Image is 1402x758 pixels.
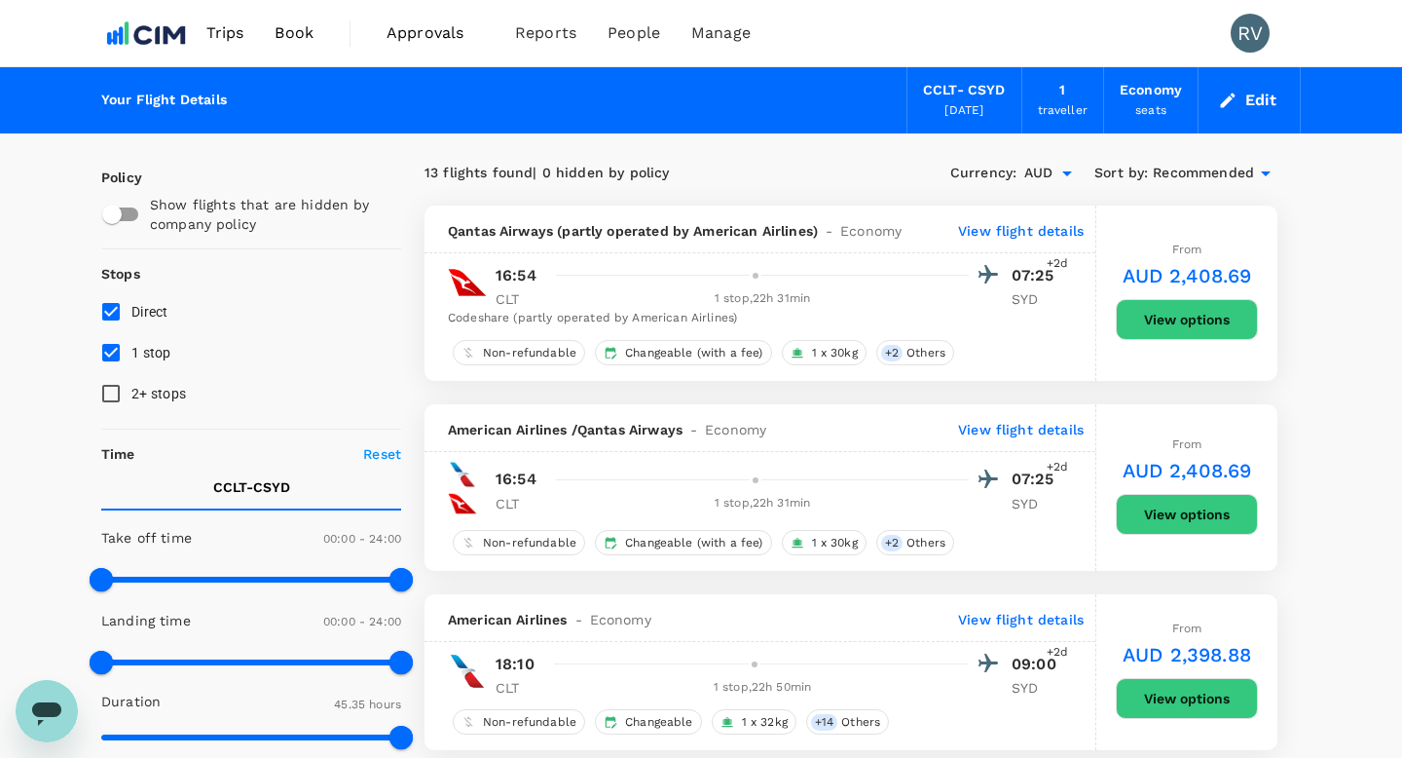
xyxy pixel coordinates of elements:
span: Others [899,345,953,361]
div: 1 stop , 22h 50min [556,678,969,698]
h6: AUD 2,398.88 [1123,639,1251,670]
span: Trips [206,21,244,45]
div: +14Others [806,709,889,735]
span: Changeable (with a fee) [617,345,770,361]
span: + 14 [811,714,837,731]
button: Edit [1214,85,1284,116]
p: Time [101,444,135,464]
div: Changeable (with a fee) [595,340,771,365]
span: 1 x 30kg [804,345,866,361]
div: Non-refundable [453,709,585,735]
span: Others [899,535,953,551]
iframe: Button to launch messaging window [16,680,78,742]
span: 1 x 30kg [804,535,866,551]
div: Economy [1120,80,1182,101]
span: Others [833,714,888,731]
button: View options [1116,494,1258,535]
p: Show flights that are hidden by company policy [150,195,387,234]
span: People [608,21,660,45]
p: 16:54 [496,264,536,287]
div: RV [1231,14,1270,53]
div: 1 x 30kg [782,340,867,365]
div: 1 x 30kg [782,530,867,555]
span: +2d [1047,458,1068,477]
div: 1 stop , 22h 31min [556,289,969,309]
span: Qantas Airways (partly operated by American Airlines) [448,221,818,241]
span: - [683,420,705,439]
div: Changeable [595,709,702,735]
span: Direct [131,304,168,320]
img: QF [448,489,477,518]
span: From [1172,437,1202,451]
div: seats [1135,101,1166,121]
p: View flight details [958,221,1084,241]
span: +2d [1047,254,1068,274]
div: Non-refundable [453,530,585,555]
span: From [1172,243,1202,256]
div: Your Flight Details [101,90,227,111]
img: AA [448,652,487,691]
span: Changeable (with a fee) [617,535,770,551]
p: 09:00 [1012,653,1060,676]
span: Non-refundable [475,714,584,731]
span: American Airlines [448,610,568,629]
span: Currency : [950,163,1016,184]
p: SYD [1012,678,1060,698]
img: AA [448,460,477,489]
div: Codeshare (partly operated by American Airlines) [448,309,1060,328]
span: Reports [515,21,576,45]
h6: AUD 2,408.69 [1123,260,1252,291]
span: Book [275,21,314,45]
span: Economy [590,610,651,629]
p: SYD [1012,289,1060,309]
div: 1 [1059,80,1065,101]
span: + 2 [881,345,903,361]
p: Landing time [101,611,191,630]
p: SYD [1012,494,1060,513]
p: 16:54 [496,468,536,491]
div: CCLT - CSYD [923,80,1006,101]
button: Open [1053,160,1081,187]
span: +2d [1047,643,1068,663]
span: 00:00 - 24:00 [323,615,401,628]
span: Recommended [1153,163,1254,184]
p: CLT [496,494,544,513]
div: traveller [1038,101,1088,121]
span: Manage [691,21,751,45]
p: Reset [363,444,401,464]
span: 2+ stops [131,386,186,401]
h6: AUD 2,408.69 [1123,455,1252,486]
button: View options [1116,299,1258,340]
span: 1 stop [131,345,171,360]
span: Non-refundable [475,535,584,551]
img: QF [448,263,487,302]
div: +2Others [876,340,954,365]
img: CIM ENVIRONMENTAL PTY LTD [101,12,191,55]
div: Non-refundable [453,340,585,365]
p: 18:10 [496,653,535,676]
span: 1 x 32kg [734,714,795,731]
span: Sort by : [1094,163,1148,184]
span: - [568,610,590,629]
span: Economy [840,221,902,241]
span: 00:00 - 24:00 [323,532,401,546]
span: Non-refundable [475,345,584,361]
div: 13 flights found | 0 hidden by policy [424,163,851,184]
p: Take off time [101,528,192,548]
p: CLT [496,289,544,309]
div: 1 stop , 22h 31min [556,494,969,513]
p: CCLT - CSYD [213,477,290,497]
div: [DATE] [944,101,983,121]
strong: Stops [101,266,140,282]
span: Changeable [617,714,701,731]
p: 07:25 [1012,468,1060,491]
span: From [1172,622,1202,635]
p: Duration [101,692,161,711]
p: View flight details [958,420,1084,439]
span: Economy [705,420,766,439]
div: Changeable (with a fee) [595,530,771,555]
span: 45.35 hours [334,698,401,711]
div: +2Others [876,530,954,555]
p: 07:25 [1012,264,1060,287]
p: View flight details [958,610,1084,629]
